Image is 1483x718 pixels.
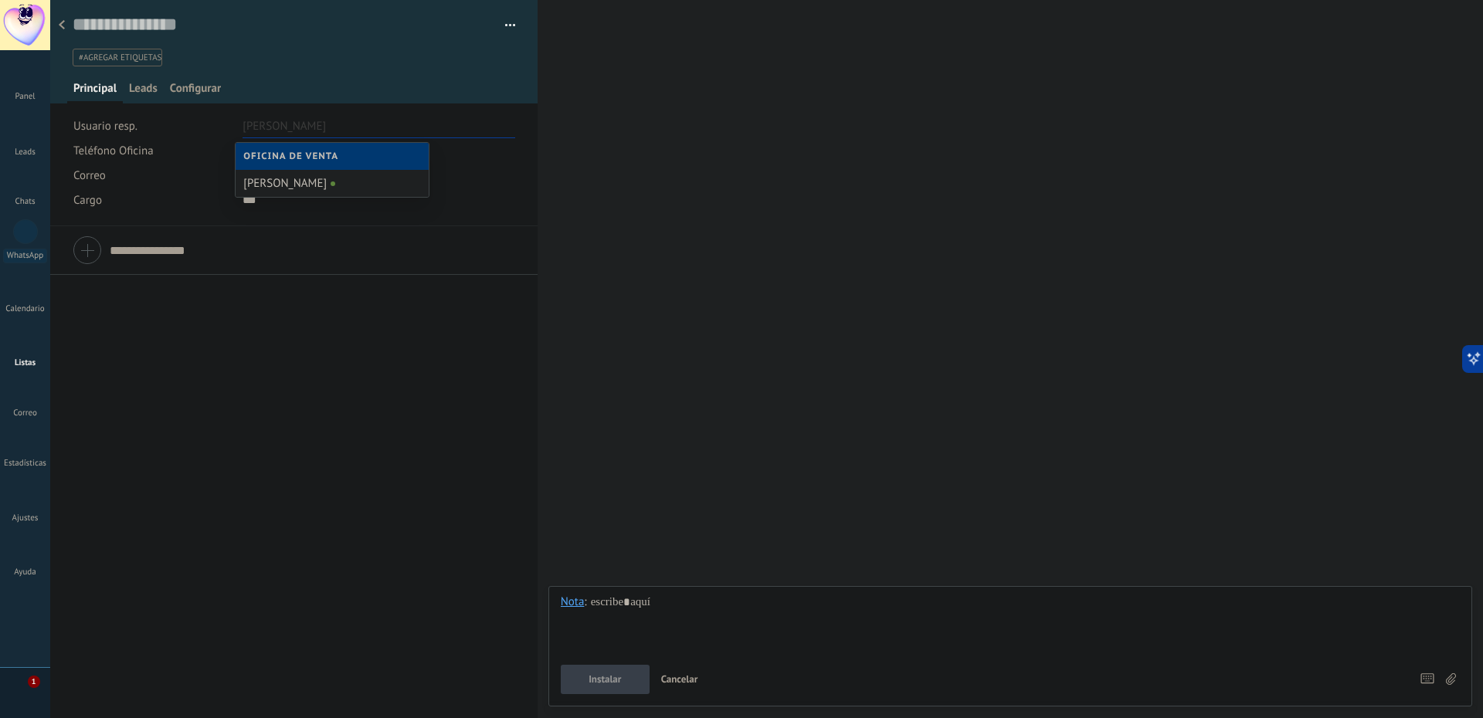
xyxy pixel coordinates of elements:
[584,594,586,610] span: :
[3,567,48,577] div: Ayuda
[3,408,48,418] div: Correo
[73,163,106,188] button: Correo
[236,170,429,197] div: [PERSON_NAME]
[243,151,346,162] span: Oficina de Venta
[73,81,117,103] span: Principal
[3,459,48,469] div: Estadísticas
[129,81,158,103] span: Leads
[73,195,102,206] span: Cargo
[73,119,137,134] span: Usuario resp.
[73,168,106,183] span: Correo
[3,197,48,207] div: Chats
[73,113,231,138] div: Usuario resp.
[3,304,48,314] div: Calendario
[3,92,48,102] div: Panel
[661,672,698,686] span: Cancelar
[3,249,47,263] div: WhatsApp
[28,676,40,688] span: 1
[655,665,704,694] button: Cancelar
[561,665,650,694] button: Instalar
[79,52,161,63] span: #agregar etiquetas
[73,188,231,212] div: Cargo
[73,138,154,163] button: Teléfono Oficina
[3,513,48,523] div: Ajustes
[589,674,621,685] span: Instalar
[73,144,154,158] span: Teléfono Oficina
[170,81,221,103] span: Configurar
[3,147,48,157] div: Leads
[3,358,48,368] div: Listas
